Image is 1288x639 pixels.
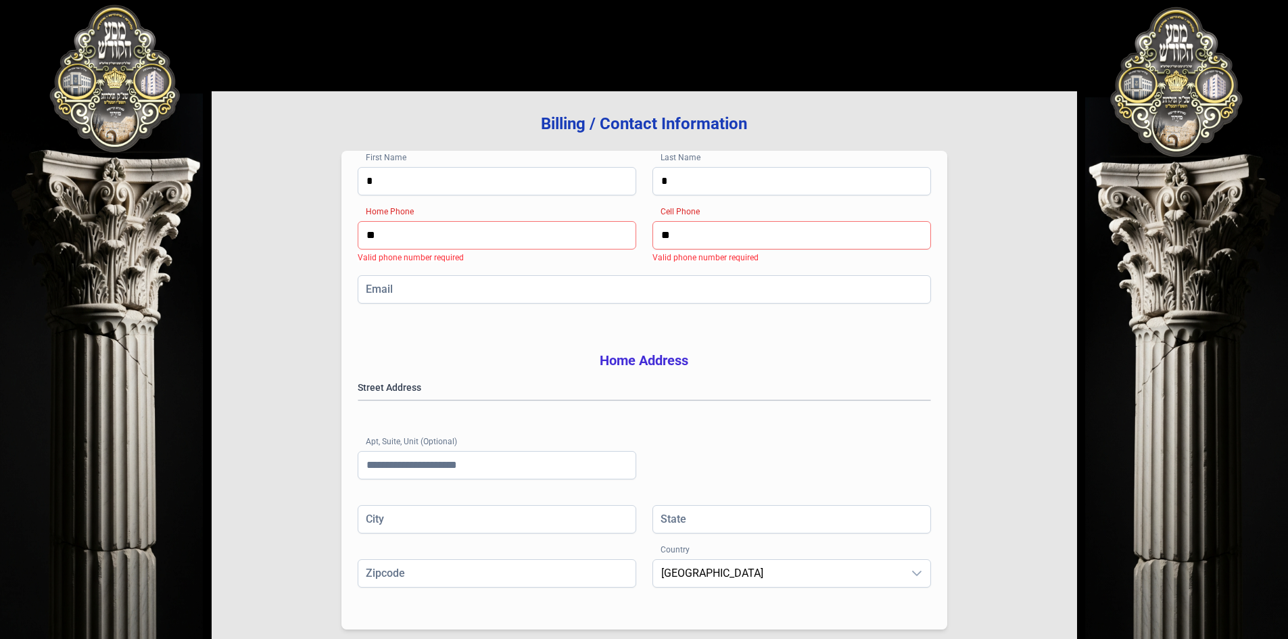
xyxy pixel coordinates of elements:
h3: Home Address [358,351,931,370]
div: dropdown trigger [903,560,930,587]
span: United States [653,560,903,587]
span: Valid phone number required [652,253,759,262]
label: Street Address [358,381,931,394]
h3: Billing / Contact Information [233,113,1055,135]
span: Valid phone number required [358,253,464,262]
